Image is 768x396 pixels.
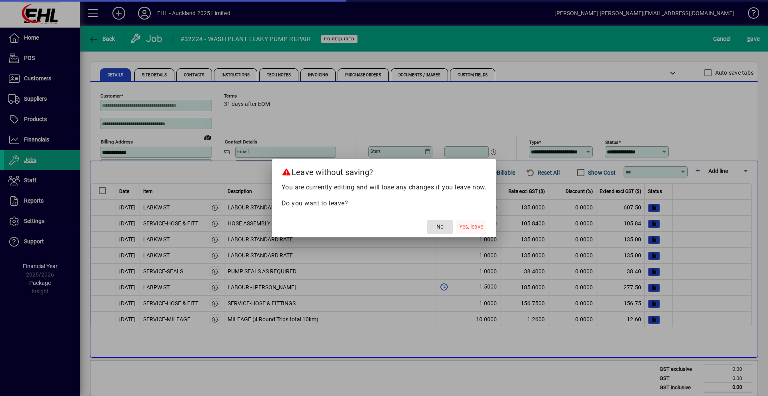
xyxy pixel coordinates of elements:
button: No [427,220,453,234]
span: Yes, leave [459,223,483,231]
p: You are currently editing and will lose any changes if you leave now. [282,183,487,192]
p: Do you want to leave? [282,199,487,208]
h2: Leave without saving? [272,159,496,182]
span: No [436,223,444,231]
button: Yes, leave [456,220,486,234]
